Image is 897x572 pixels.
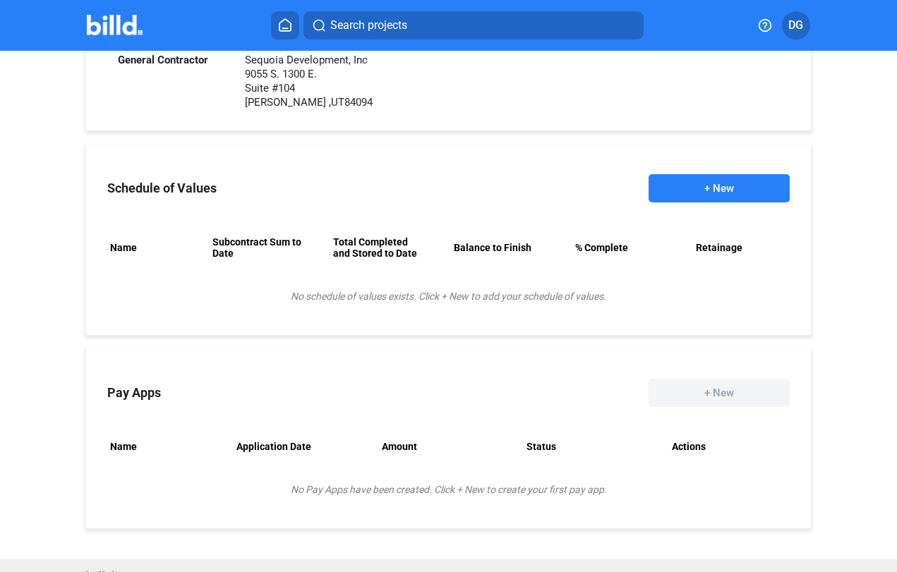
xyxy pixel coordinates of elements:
span: Search projects [330,17,407,34]
div: 9055 S. 1300 E. [245,67,373,81]
th: Amount [376,435,522,458]
img: Billd Company Logo [87,15,143,35]
th: Retainage [690,231,811,264]
th: Total Completed and Stored to Date [327,231,448,264]
div: Sequoia Development, Inc [245,53,373,67]
th: Name [86,231,207,264]
div: No Pay Apps have been created. Click + New to create your first pay app. [86,472,812,507]
button: DG [782,11,810,39]
div: Suite #104 [245,81,373,95]
button: + New [649,379,790,407]
div: General Contractor [118,53,231,67]
th: Application Date [231,435,376,458]
th: Actions [666,435,812,458]
th: % Complete [570,231,690,264]
div: No schedule of values exists. Click + New to add your schedule of values. [86,279,812,314]
div: Pay Apps [107,386,161,400]
th: Subcontract Sum to Date [207,231,327,264]
button: + New [649,174,790,202]
span: DG [788,17,803,34]
th: Status [521,435,666,458]
span: 84094 [344,96,373,109]
span: UT [331,96,344,109]
div: Schedule of Values [107,181,217,195]
th: Balance to Finish [448,231,569,264]
span: [PERSON_NAME] , [245,96,331,109]
th: Name [86,435,231,458]
button: Search projects [303,11,644,39]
